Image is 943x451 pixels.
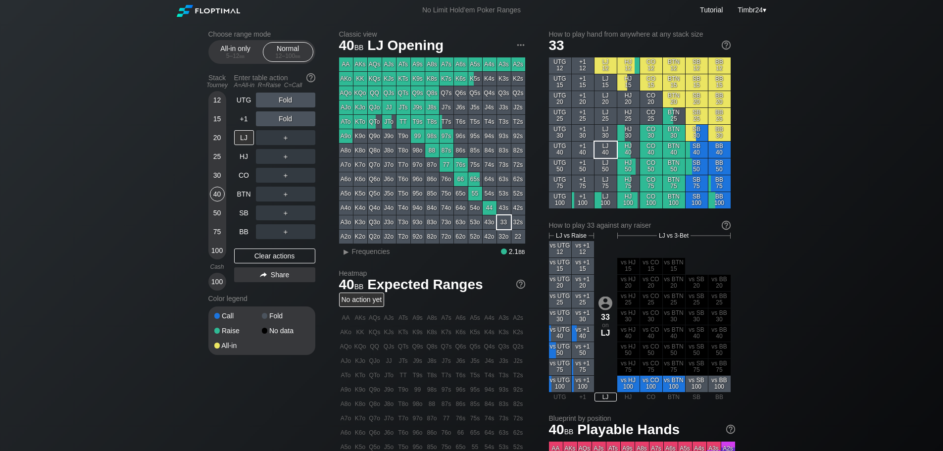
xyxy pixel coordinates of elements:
img: Floptimal logo [177,5,240,17]
div: 54o [468,201,482,215]
div: 75 [210,224,225,239]
div: JTs [397,100,410,114]
div: K8s [425,72,439,86]
div: K8o [353,144,367,157]
div: UTG 25 [549,108,571,124]
div: HJ [234,149,254,164]
div: BB 50 [708,158,731,175]
div: 100 [210,274,225,289]
div: 96s [454,129,468,143]
div: SB 30 [686,125,708,141]
div: LJ 50 [595,158,617,175]
div: K6s [454,72,468,86]
div: BTN 40 [663,142,685,158]
div: +1 25 [572,108,594,124]
div: +1 12 [572,57,594,74]
div: A8s [425,57,439,71]
div: T8o [397,144,410,157]
div: T6o [397,172,410,186]
div: LJ 20 [595,91,617,107]
div: J9s [411,100,425,114]
div: ＋ [256,187,315,201]
div: Q6o [368,172,382,186]
div: +1 50 [572,158,594,175]
div: T8s [425,115,439,129]
div: Enter table action [234,70,315,93]
div: Q7o [368,158,382,172]
div: K6o [353,172,367,186]
img: help.32db89a4.svg [515,279,526,290]
div: J4s [483,100,496,114]
div: +1 20 [572,91,594,107]
div: 43o [483,215,496,229]
div: CO 40 [640,142,662,158]
div: 52s [511,187,525,200]
div: Q3o [368,215,382,229]
div: HJ 40 [617,142,640,158]
div: T2o [397,230,410,244]
div: BB 12 [708,57,731,74]
div: CO 50 [640,158,662,175]
div: J6o [382,172,396,186]
span: Timbr24 [738,6,763,14]
div: 5 – 12 [215,52,256,59]
div: Fold [256,93,315,107]
div: T7o [397,158,410,172]
div: 88 [425,144,439,157]
div: BTN [234,187,254,201]
div: 95o [411,187,425,200]
div: Q4o [368,201,382,215]
div: Q5o [368,187,382,200]
div: CO 15 [640,74,662,91]
div: K4s [483,72,496,86]
a: Tutorial [700,6,723,14]
div: 98s [425,129,439,143]
div: K9s [411,72,425,86]
div: Normal [265,43,311,61]
div: A5o [339,187,353,200]
div: 94s [483,129,496,143]
div: K5o [353,187,367,200]
div: 40 [210,187,225,201]
div: BTN 12 [663,57,685,74]
div: Fold [262,312,309,319]
div: QTs [397,86,410,100]
div: 50 [210,205,225,220]
div: 42s [511,201,525,215]
img: help.32db89a4.svg [725,424,736,435]
div: AA [339,57,353,71]
div: HJ 20 [617,91,640,107]
div: 95s [468,129,482,143]
div: LJ 75 [595,175,617,192]
div: SB 15 [686,74,708,91]
div: K7s [440,72,453,86]
div: T7s [440,115,453,129]
div: BTN 50 [663,158,685,175]
div: BB 100 [708,192,731,208]
div: HJ 50 [617,158,640,175]
div: 72s [511,158,525,172]
div: SB 20 [686,91,708,107]
div: CO [234,168,254,183]
div: SB [234,205,254,220]
div: J8s [425,100,439,114]
div: BB 25 [708,108,731,124]
img: share.864f2f62.svg [260,272,267,278]
div: 84s [483,144,496,157]
div: UTG 12 [549,57,571,74]
div: 75o [440,187,453,200]
div: BB 40 [708,142,731,158]
div: SB 100 [686,192,708,208]
div: LJ 15 [595,74,617,91]
div: LJ 30 [595,125,617,141]
div: 93o [411,215,425,229]
div: 63o [454,215,468,229]
div: K7o [353,158,367,172]
div: HJ 30 [617,125,640,141]
div: 87o [425,158,439,172]
div: 86s [454,144,468,157]
h2: Classic view [339,30,525,38]
div: Q5s [468,86,482,100]
div: BTN 30 [663,125,685,141]
div: 96o [411,172,425,186]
